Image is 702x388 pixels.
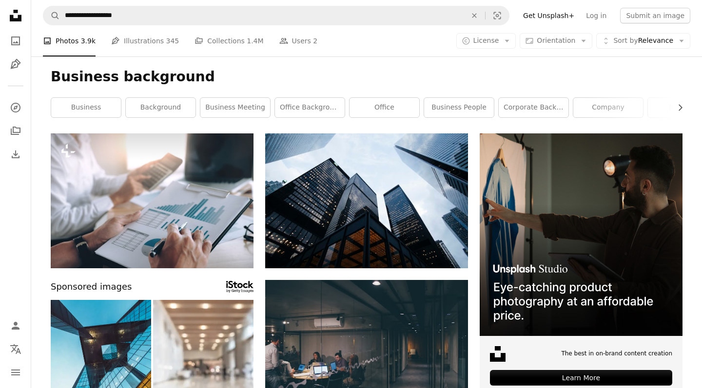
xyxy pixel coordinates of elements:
[6,339,25,359] button: Language
[6,316,25,335] a: Log in / Sign up
[350,98,419,117] a: office
[456,33,516,49] button: License
[313,36,317,46] span: 2
[6,98,25,117] a: Explore
[279,25,318,56] a: Users 2
[43,6,509,25] form: Find visuals sitewide
[499,98,568,117] a: corporate background
[275,98,345,117] a: office background
[200,98,270,117] a: business meeting
[6,55,25,74] a: Illustrations
[613,37,638,44] span: Sort by
[490,370,672,386] div: Learn More
[6,31,25,51] a: Photos
[6,363,25,382] button: Menu
[51,196,253,205] a: Business team present. Photo professional investor working new startup project. Finance meeting.
[520,33,592,49] button: Orientation
[6,121,25,141] a: Collections
[486,6,509,25] button: Visual search
[51,133,253,268] img: Business team present. Photo professional investor working new startup project. Finance meeting.
[111,25,179,56] a: Illustrations 345
[51,280,132,294] span: Sponsored images
[51,68,682,86] h1: Business background
[265,343,468,351] a: group of people having a meeting
[561,350,672,358] span: The best in on-brand content creation
[424,98,494,117] a: business people
[43,6,60,25] button: Search Unsplash
[620,8,690,23] button: Submit an image
[166,36,179,46] span: 345
[537,37,575,44] span: Orientation
[6,145,25,164] a: Download History
[195,25,263,56] a: Collections 1.4M
[51,98,121,117] a: business
[247,36,263,46] span: 1.4M
[265,196,468,205] a: low angle photo of city high rise buildings during daytime
[580,8,612,23] a: Log in
[473,37,499,44] span: License
[517,8,580,23] a: Get Unsplash+
[671,98,682,117] button: scroll list to the right
[613,36,673,46] span: Relevance
[573,98,643,117] a: company
[596,33,690,49] button: Sort byRelevance
[464,6,485,25] button: Clear
[480,133,682,336] img: file-1715714098234-25b8b4e9d8faimage
[490,346,506,362] img: file-1631678316303-ed18b8b5cb9cimage
[265,133,468,268] img: low angle photo of city high rise buildings during daytime
[126,98,195,117] a: background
